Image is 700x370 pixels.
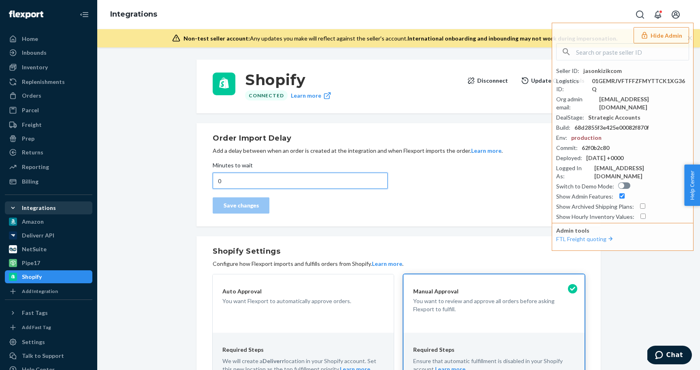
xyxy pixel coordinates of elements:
div: DealStage : [556,113,584,122]
div: 62f0b2c80 [582,144,609,152]
div: Replenishments [22,78,65,86]
div: Inventory [22,63,48,71]
a: Reporting [5,160,92,173]
div: Commit : [556,144,578,152]
p: Auto Approval [222,287,384,295]
a: Returns [5,146,92,159]
div: Show Admin Features : [556,192,613,201]
a: Integrations [110,10,157,19]
p: You want Flexport to automatically approve orders. [222,297,384,305]
div: Home [22,35,38,43]
a: Pipe17 [5,257,92,269]
a: Learn more [291,90,331,101]
a: Inventory [5,61,92,74]
span: Non-test seller account: [184,35,250,42]
div: Inbounds [22,49,47,57]
div: Returns [22,148,43,156]
button: Integrations [5,201,92,214]
div: Logged In As : [556,164,590,180]
div: Orders [22,92,41,100]
a: FTL Freight quoting [556,235,615,242]
div: jasonkizikcom [583,67,622,75]
span: International onboarding and inbounding may not work during impersonation. [408,35,617,42]
a: Inbounds [5,46,92,59]
p: Required Steps [222,346,384,354]
p: Configure how Flexport imports and fulfills orders from Shopify. . [213,260,585,268]
div: Connected [245,90,288,101]
a: Add Fast Tag [5,323,92,332]
div: Settings [22,338,45,346]
div: Pipe17 [22,259,40,267]
button: Update Credentials [521,73,585,89]
div: 68d2855f3e425e00082f870f [574,124,649,132]
a: Replenishments [5,75,92,88]
div: Logistics ID : [556,77,588,93]
button: Hide Admin [634,27,689,43]
button: Talk to Support [5,349,92,362]
a: Deliverr API [5,229,92,242]
button: Learn more [471,147,502,155]
iframe: Opens a widget where you can chat to one of our agents [647,346,692,366]
div: Talk to Support [22,352,64,360]
div: Seller ID : [556,67,579,75]
a: Settings [5,336,92,349]
p: Manual Approval [413,287,575,295]
strong: Deliverr [262,357,284,364]
div: Build : [556,124,570,132]
a: Billing [5,175,92,188]
div: Shopify [22,273,42,281]
img: Flexport logo [9,11,43,19]
h3: Shopify [245,73,461,87]
div: Fast Tags [22,309,48,317]
div: Freight [22,121,42,129]
h2: Order Import Delay [213,133,585,143]
a: NetSuite [5,243,92,256]
input: Minutes to wait [213,173,388,189]
div: Strategic Accounts [588,113,640,122]
p: Add a delay between when an order is created at the integration and when Flexport imports the ord... [213,147,585,155]
button: Learn more [372,260,402,268]
div: Parcel [22,106,39,114]
input: Search or paste seller ID [576,44,689,60]
div: NetSuite [22,245,47,253]
div: production [571,134,602,142]
div: [EMAIL_ADDRESS][DOMAIN_NAME] [599,95,689,111]
button: Fast Tags [5,306,92,319]
div: Deployed : [556,154,582,162]
div: Show Archived Shipping Plans : [556,203,634,211]
button: Save changes [213,197,269,214]
a: Freight [5,118,92,131]
a: Add Integration [5,287,92,296]
h2: Shopify Settings [213,246,585,257]
button: Help Center [684,165,700,206]
button: Open account menu [668,6,684,23]
a: Amazon [5,215,92,228]
p: Required Steps [413,346,575,354]
button: Open Search Box [632,6,648,23]
span: Minutes to wait [213,161,253,173]
div: Amazon [22,218,44,226]
div: Any updates you make will reflect against the seller's account. [184,34,617,43]
div: Integrations [22,204,56,212]
a: Shopify [5,270,92,283]
a: Orders [5,89,92,102]
div: Org admin email : [556,95,595,111]
button: Disconnect [467,73,508,89]
div: [DATE] +0000 [586,154,623,162]
div: Save changes [220,201,262,210]
div: Show Hourly Inventory Values : [556,213,634,221]
div: 01GEMRJVFTFFZFMYTTCK1XG36Q [592,77,689,93]
p: You want to review and approve all orders before asking Flexport to fulfill. [413,297,575,313]
div: Add Integration [22,288,58,295]
div: Reporting [22,163,49,171]
div: [EMAIL_ADDRESS][DOMAIN_NAME] [594,164,689,180]
a: Parcel [5,104,92,117]
ol: breadcrumbs [104,3,164,26]
a: Home [5,32,92,45]
button: Close Navigation [76,6,92,23]
div: Env : [556,134,567,142]
div: Switch to Demo Mode : [556,182,614,190]
button: Open notifications [650,6,666,23]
